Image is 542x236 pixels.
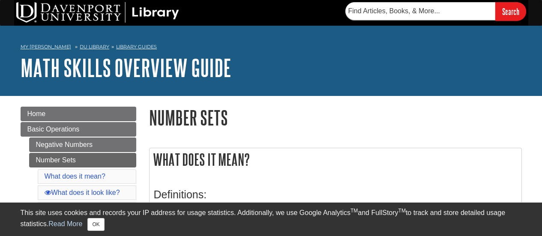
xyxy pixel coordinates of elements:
[21,54,231,81] a: Math Skills Overview Guide
[29,153,136,167] a: Number Sets
[21,122,136,137] a: Basic Operations
[154,188,517,201] h3: Definitions:
[21,41,522,55] nav: breadcrumb
[116,44,157,50] a: Library Guides
[350,208,358,214] sup: TM
[345,2,526,21] form: Searches DU Library's articles, books, and more
[495,2,526,21] input: Search
[29,137,136,152] a: Negative Numbers
[21,43,71,51] a: My [PERSON_NAME]
[45,189,120,196] a: What does it look like?
[27,110,46,117] span: Home
[150,148,521,171] h2: What does it mean?
[27,125,80,133] span: Basic Operations
[87,218,104,231] button: Close
[80,44,109,50] a: DU Library
[16,2,179,23] img: DU Library
[45,173,105,180] a: What does it mean?
[21,208,522,231] div: This site uses cookies and records your IP address for usage statistics. Additionally, we use Goo...
[48,220,82,227] a: Read More
[345,2,495,20] input: Find Articles, Books, & More...
[149,107,522,128] h1: Number Sets
[398,208,406,214] sup: TM
[21,107,136,121] a: Home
